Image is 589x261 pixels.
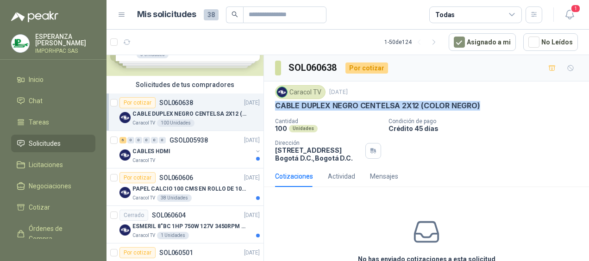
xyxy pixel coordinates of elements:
a: Chat [11,92,95,110]
div: 0 [159,137,166,143]
p: Caracol TV [132,119,155,127]
span: Solicitudes [29,138,61,149]
p: [DATE] [244,136,260,145]
p: GSOL005938 [169,137,208,143]
a: CerradoSOL060604[DATE] Company LogoESMERIL 8"BC 1HP 750W 127V 3450RPM URREACaracol TV1 Unidades [107,206,263,243]
div: Actividad [328,171,355,181]
p: CABLES HDMI [132,147,170,156]
a: Negociaciones [11,177,95,195]
p: CABLE DUPLEX NEGRO CENTELSA 2X12 (COLOR NEGRO) [132,110,248,118]
div: 38 Unidades [157,194,192,202]
a: Tareas [11,113,95,131]
p: [DATE] [244,99,260,107]
p: IMPORHPAC SAS [35,48,95,54]
p: Caracol TV [132,194,155,202]
div: 0 [151,137,158,143]
p: 100 [275,124,287,132]
a: Licitaciones [11,156,95,174]
a: Por cotizarSOL060638[DATE] Company LogoCABLE DUPLEX NEGRO CENTELSA 2X12 (COLOR NEGRO)Caracol TV10... [107,93,263,131]
div: 0 [143,137,150,143]
p: SOL060501 [159,249,193,256]
div: Por cotizar [119,172,156,183]
img: Company Logo [119,224,131,236]
img: Logo peakr [11,11,58,22]
div: Cerrado [119,210,148,221]
div: Todas [435,10,455,20]
span: Licitaciones [29,160,63,170]
img: Company Logo [12,35,29,52]
div: 0 [135,137,142,143]
p: [STREET_ADDRESS] Bogotá D.C. , Bogotá D.C. [275,146,362,162]
div: Por cotizar [345,62,388,74]
p: SOL060638 [159,99,193,106]
div: Caracol TV [275,85,326,99]
h1: Mis solicitudes [137,8,196,21]
span: 1 [570,4,581,13]
p: [DATE] [244,174,260,182]
div: Por cotizar [119,247,156,258]
a: Solicitudes [11,135,95,152]
img: Company Logo [119,187,131,198]
p: Caracol TV [132,157,155,164]
img: Company Logo [119,149,131,161]
a: Inicio [11,71,95,88]
span: Tareas [29,117,49,127]
span: search [232,11,238,18]
p: Crédito 45 días [388,124,585,132]
div: 0 [127,137,134,143]
div: 6 [119,137,126,143]
div: 1 Unidades [157,232,189,239]
a: Órdenes de Compra [11,220,95,248]
img: Company Logo [277,87,287,97]
span: Chat [29,96,43,106]
p: Caracol TV [132,232,155,239]
div: Cotizaciones [275,171,313,181]
p: [DATE] [244,211,260,220]
a: 6 0 0 0 0 0 GSOL005938[DATE] Company LogoCABLES HDMICaracol TV [119,135,262,164]
p: SOL060606 [159,174,193,181]
p: ESPERANZA [PERSON_NAME] [35,33,95,46]
p: ESMERIL 8"BC 1HP 750W 127V 3450RPM URREA [132,222,248,231]
button: Asignado a mi [449,33,516,51]
a: Cotizar [11,199,95,216]
p: Dirección [275,140,362,146]
p: Condición de pago [388,118,585,124]
p: CABLE DUPLEX NEGRO CENTELSA 2X12 (COLOR NEGRO) [275,101,480,111]
p: [DATE] [244,249,260,257]
p: SOL060604 [152,212,186,218]
button: No Leídos [523,33,578,51]
span: Cotizar [29,202,50,212]
a: Por cotizarSOL060606[DATE] Company LogoPAPEL CALCIO 100 CMS EN ROLLO DE 100 GRCaracol TV38 Unidades [107,168,263,206]
span: Negociaciones [29,181,71,191]
span: 38 [204,9,219,20]
span: Inicio [29,75,44,85]
p: Cantidad [275,118,381,124]
button: 1 [561,6,578,23]
div: Unidades [289,125,318,132]
img: Company Logo [119,112,131,123]
div: Mensajes [370,171,398,181]
div: 1 - 50 de 124 [384,35,441,50]
div: Por cotizar [119,97,156,108]
div: Solicitudes de tus compradores [107,76,263,93]
div: 100 Unidades [157,119,194,127]
span: Órdenes de Compra [29,224,87,244]
h3: SOL060638 [288,61,338,75]
p: [DATE] [329,88,348,97]
p: PAPEL CALCIO 100 CMS EN ROLLO DE 100 GR [132,185,248,193]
